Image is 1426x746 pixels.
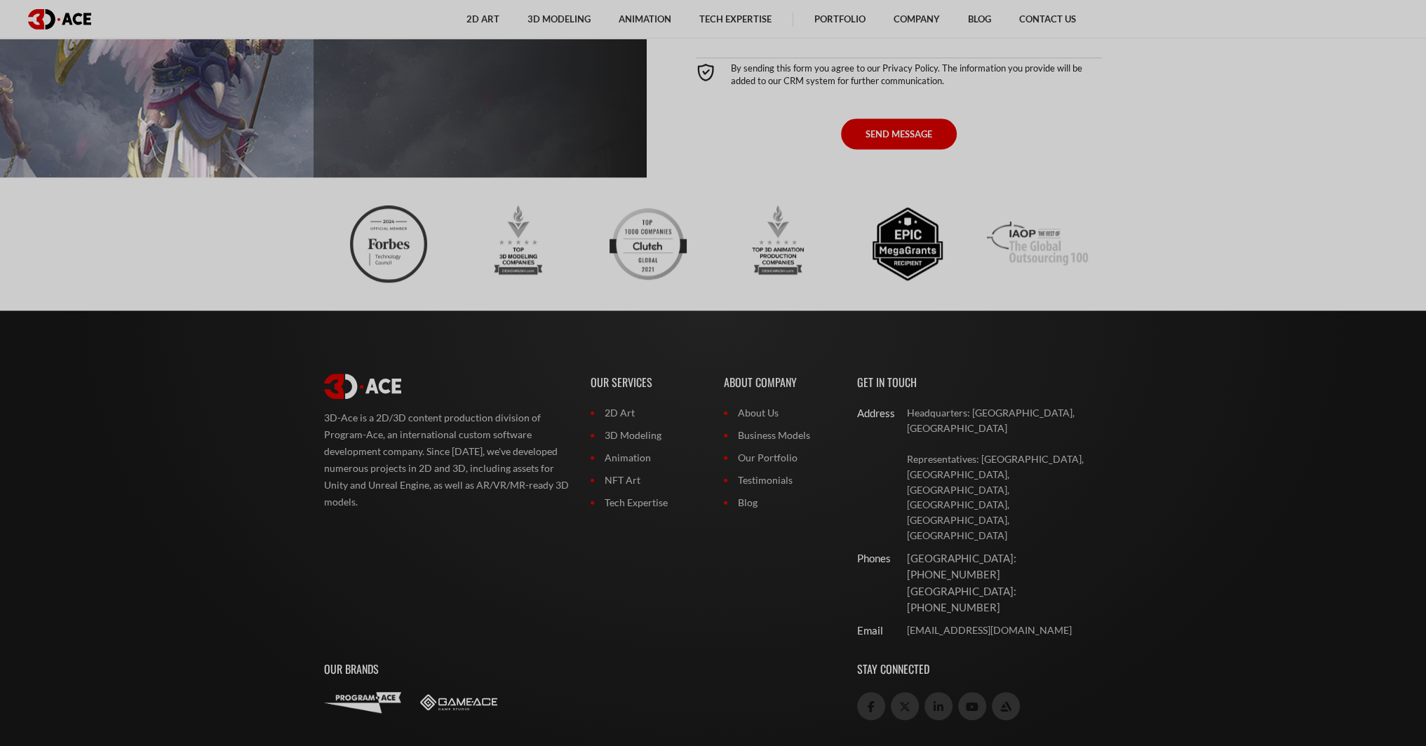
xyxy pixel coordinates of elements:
img: Ftc badge 3d ace 2024 [350,205,427,283]
p: Our Services [591,360,703,405]
img: Epic megagrants recipient [869,205,946,283]
p: Get In Touch [857,360,1103,405]
div: Address [857,405,880,421]
p: About Company [724,360,836,405]
a: Tech Expertise [591,495,703,510]
img: Program-Ace [324,692,401,713]
p: Representatives: [GEOGRAPHIC_DATA], [GEOGRAPHIC_DATA], [GEOGRAPHIC_DATA], [GEOGRAPHIC_DATA], [GEO... [907,452,1103,543]
button: SEND MESSAGE [841,118,957,149]
div: Phones [857,550,880,567]
img: Top 3d animation production companies designrush 2023 [739,205,816,283]
a: About Us [724,405,836,421]
p: [GEOGRAPHIC_DATA]: [PHONE_NUMBER] [907,583,1103,616]
a: [EMAIL_ADDRESS][DOMAIN_NAME] [907,623,1103,638]
img: Game-Ace [420,694,497,710]
img: logo dark [28,9,91,29]
img: logo white [324,374,401,399]
a: 3D Modeling [591,428,703,443]
a: Blog [724,495,836,510]
p: Stay Connected [857,646,1103,692]
div: Email [857,623,880,639]
img: Clutch top developers [610,205,687,283]
div: By sending this form you agree to our Privacy Policy. The information you provide will be added t... [696,57,1103,87]
a: Animation [591,450,703,466]
img: Top 3d modeling companies designrush award 2023 [480,205,557,283]
a: NFT Art [591,473,703,488]
a: Business Models [724,428,836,443]
p: 3D-Ace is a 2D/3D content production division of Program-Ace, an international custom software de... [324,409,570,510]
a: 2D Art [591,405,703,421]
img: Iaop award [987,205,1088,283]
a: Our Portfolio [724,450,836,466]
p: Our Brands [324,646,836,692]
a: Headquarters: [GEOGRAPHIC_DATA], [GEOGRAPHIC_DATA] Representatives: [GEOGRAPHIC_DATA], [GEOGRAPHI... [907,405,1103,543]
p: Headquarters: [GEOGRAPHIC_DATA], [GEOGRAPHIC_DATA] [907,405,1103,436]
p: [GEOGRAPHIC_DATA]: [PHONE_NUMBER] [907,550,1103,583]
a: Testimonials [724,473,836,488]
